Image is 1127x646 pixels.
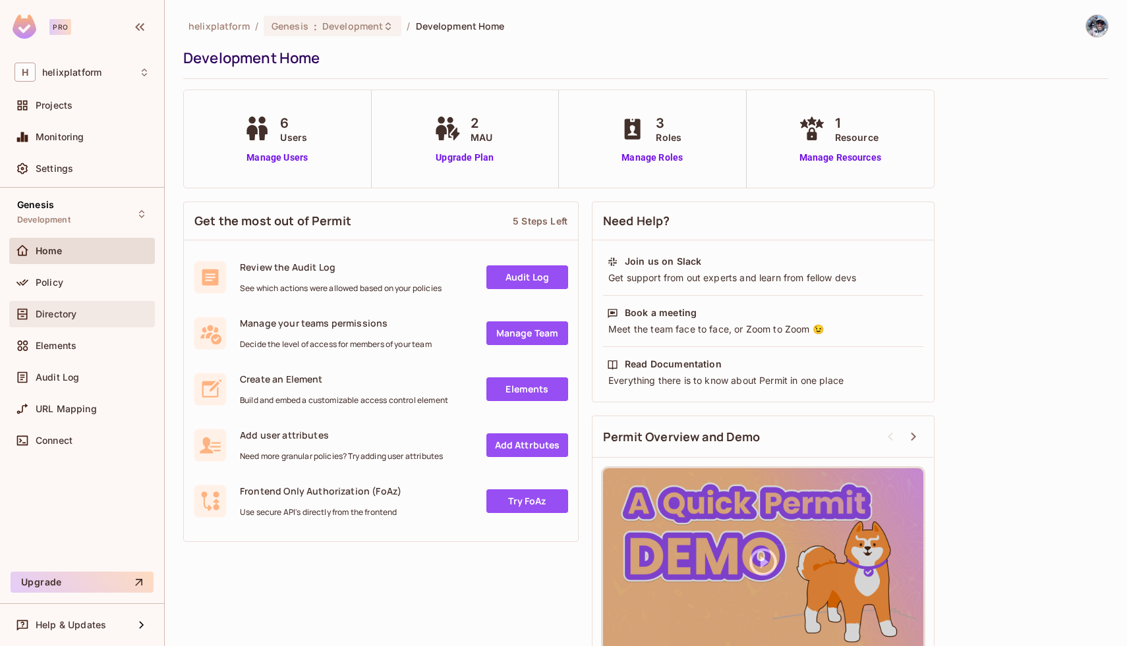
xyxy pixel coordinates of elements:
span: Policy [36,277,63,288]
span: 1 [835,113,879,133]
span: : [313,21,318,32]
span: Frontend Only Authorization (FoAz) [240,485,401,497]
span: Genesis [272,20,308,32]
span: 6 [280,113,307,133]
span: Audit Log [36,372,79,383]
div: Development Home [183,48,1102,68]
div: Get support from out experts and learn from fellow devs [607,271,919,284]
span: H [14,63,36,82]
span: URL Mapping [36,404,97,414]
span: Manage your teams permissions [240,317,432,329]
div: Everything there is to know about Permit in one place [607,374,919,387]
img: SReyMgAAAABJRU5ErkJggg== [13,14,36,39]
a: Manage Roles [616,151,688,165]
li: / [407,20,410,32]
span: Connect [36,435,72,446]
span: Genesis [17,200,54,210]
span: Development [322,20,383,32]
span: Monitoring [36,132,84,142]
span: Elements [36,340,76,351]
div: Read Documentation [625,358,722,371]
span: See which actions were allowed based on your policies [240,283,442,294]
a: Manage Users [241,151,314,165]
div: Meet the team face to face, or Zoom to Zoom 😉 [607,323,919,336]
a: Elements [486,377,568,401]
span: Home [36,246,63,256]
div: Pro [49,19,71,35]
span: Resource [835,130,879,144]
span: 3 [656,113,681,133]
span: Get the most out of Permit [194,213,351,229]
img: michael.amato@helix.com [1086,15,1108,37]
div: Book a meeting [625,306,697,319]
a: Upgrade Plan [431,151,499,165]
span: Use secure API's directly from the frontend [240,507,401,518]
span: Permit Overview and Demo [603,429,761,445]
span: Need Help? [603,213,670,229]
span: Create an Element [240,373,448,385]
span: the active workspace [188,20,250,32]
span: Decide the level of access for members of your team [240,339,432,350]
span: Directory [36,309,76,319]
div: 5 Steps Left [513,215,567,227]
span: Add user attributes [240,429,443,441]
li: / [255,20,258,32]
a: Manage Resources [795,151,885,165]
span: Users [280,130,307,144]
span: Development Home [416,20,505,32]
span: Need more granular policies? Try adding user attributes [240,451,443,462]
a: Manage Team [486,321,568,345]
span: Settings [36,163,73,174]
a: Try FoAz [486,489,568,513]
div: Join us on Slack [625,255,701,268]
button: Upgrade [11,572,154,593]
span: MAU [471,130,492,144]
span: Roles [656,130,681,144]
span: Review the Audit Log [240,261,442,273]
span: Help & Updates [36,620,106,630]
a: Audit Log [486,265,568,289]
span: Development [17,215,71,225]
span: 2 [471,113,492,133]
span: Build and embed a customizable access control element [240,395,448,406]
a: Add Attrbutes [486,433,568,457]
span: Workspace: helixplatform [42,67,101,78]
span: Projects [36,100,72,111]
